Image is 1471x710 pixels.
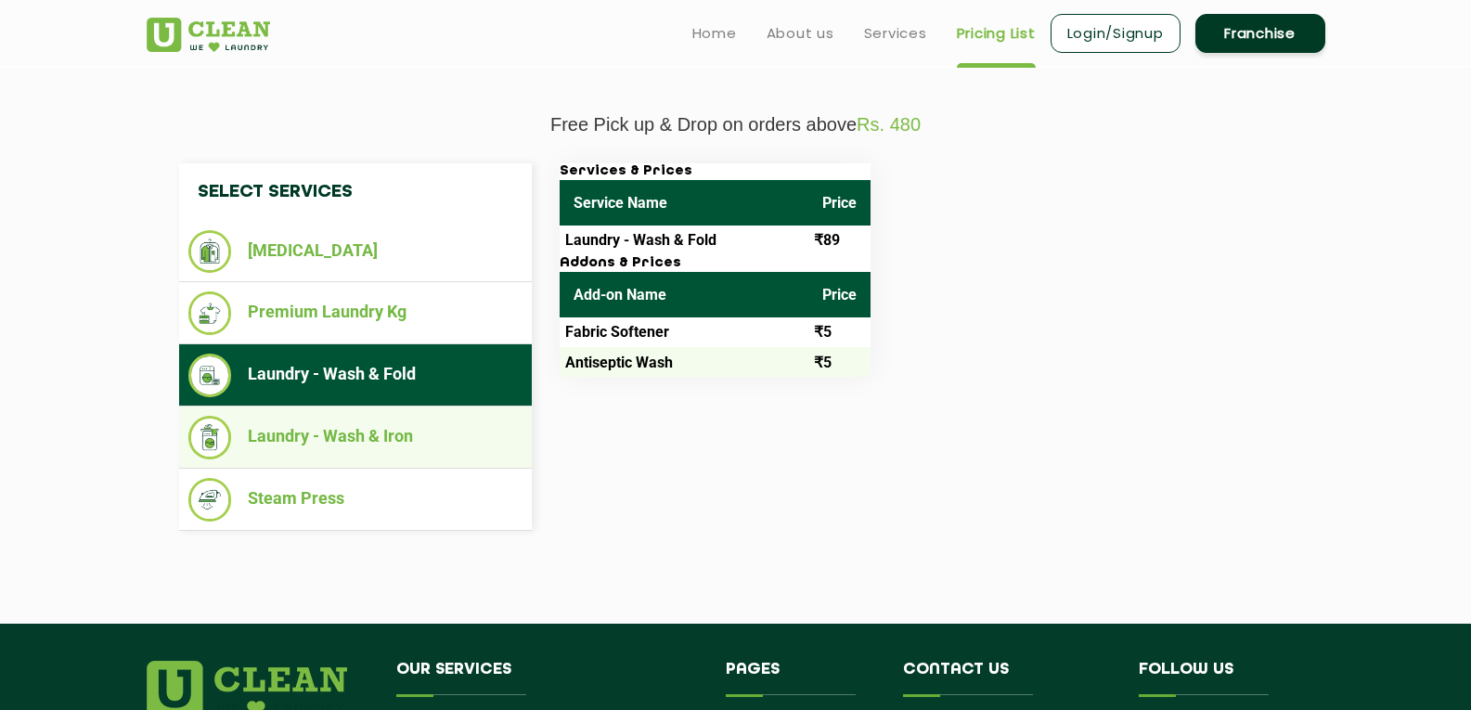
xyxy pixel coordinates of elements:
[808,347,871,377] td: ₹5
[188,478,523,522] li: Steam Press
[147,114,1325,136] p: Free Pick up & Drop on orders above
[560,255,871,272] h3: Addons & Prices
[147,18,270,52] img: UClean Laundry and Dry Cleaning
[188,230,232,273] img: Dry Cleaning
[903,661,1111,696] h4: Contact us
[808,226,871,255] td: ₹89
[188,354,232,397] img: Laundry - Wash & Fold
[560,317,808,347] td: Fabric Softener
[808,317,871,347] td: ₹5
[560,226,808,255] td: Laundry - Wash & Fold
[857,114,921,135] span: Rs. 480
[560,180,808,226] th: Service Name
[767,22,834,45] a: About us
[808,180,871,226] th: Price
[692,22,737,45] a: Home
[957,22,1036,45] a: Pricing List
[864,22,927,45] a: Services
[188,416,232,459] img: Laundry - Wash & Iron
[1195,14,1325,53] a: Franchise
[188,478,232,522] img: Steam Press
[560,272,808,317] th: Add-on Name
[188,416,523,459] li: Laundry - Wash & Iron
[1139,661,1302,696] h4: Follow us
[188,291,523,335] li: Premium Laundry Kg
[179,163,532,221] h4: Select Services
[560,347,808,377] td: Antiseptic Wash
[188,291,232,335] img: Premium Laundry Kg
[396,661,699,696] h4: Our Services
[188,354,523,397] li: Laundry - Wash & Fold
[188,230,523,273] li: [MEDICAL_DATA]
[1051,14,1181,53] a: Login/Signup
[560,163,871,180] h3: Services & Prices
[808,272,871,317] th: Price
[726,661,875,696] h4: Pages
